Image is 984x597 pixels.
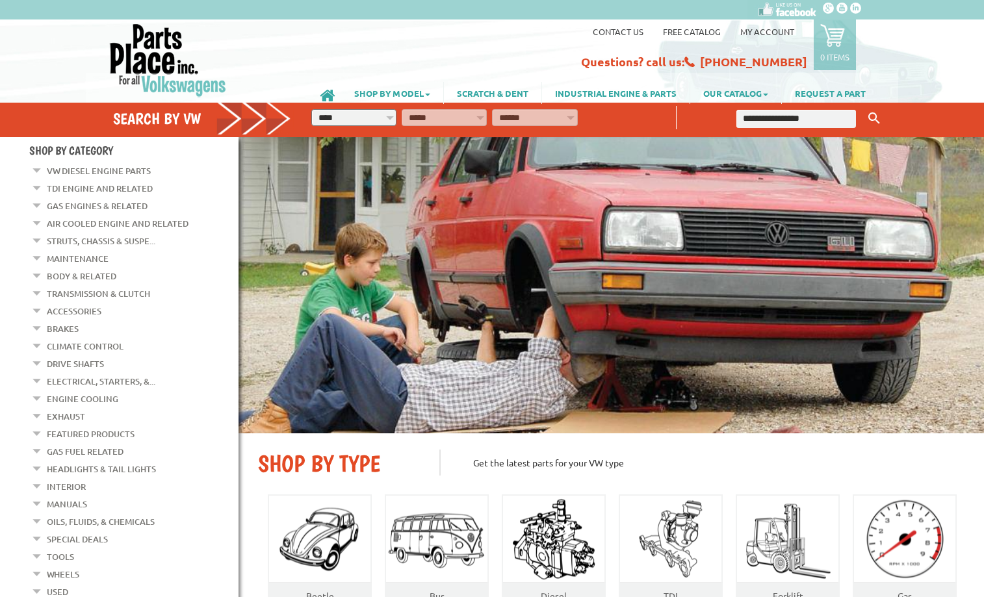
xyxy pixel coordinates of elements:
[742,495,833,583] img: Forklift
[690,82,781,104] a: OUR CATALOG
[47,461,156,477] a: Headlights & Tail Lights
[740,26,794,37] a: My Account
[663,26,721,37] a: Free Catalog
[239,137,984,433] img: First slide [900x500]
[820,51,849,62] p: 0 items
[47,390,118,407] a: Engine Cooling
[269,505,370,574] img: Beatle
[47,513,155,530] a: Oils, Fluids, & Chemicals
[47,478,86,495] a: Interior
[47,285,150,302] a: Transmission & Clutch
[29,144,239,157] h4: Shop By Category
[47,338,123,355] a: Climate Control
[47,496,87,513] a: Manuals
[593,26,643,37] a: Contact us
[47,408,85,425] a: Exhaust
[341,82,443,104] a: SHOP BY MODEL
[782,82,879,104] a: REQUEST A PART
[47,180,153,197] a: TDI Engine and Related
[628,495,713,583] img: TDI
[507,495,601,583] img: Diesel
[864,108,884,129] button: Keyword Search
[109,23,227,97] img: Parts Place Inc!
[113,109,291,128] h4: Search by VW
[47,355,104,372] a: Drive Shafts
[258,450,420,477] h2: SHOP BY TYPE
[444,82,541,104] a: SCRATCH & DENT
[47,215,188,232] a: Air Cooled Engine and Related
[47,268,116,285] a: Body & Related
[47,162,151,179] a: VW Diesel Engine Parts
[47,250,109,267] a: Maintenance
[542,82,690,104] a: INDUSTRIAL ENGINE & PARTS
[47,443,123,460] a: Gas Fuel Related
[814,19,856,70] a: 0 items
[47,566,79,583] a: Wheels
[47,303,101,320] a: Accessories
[47,320,79,337] a: Brakes
[47,531,108,548] a: Special Deals
[47,373,155,390] a: Electrical, Starters, &...
[47,197,148,214] a: Gas Engines & Related
[47,548,74,565] a: Tools
[386,509,487,570] img: Bus
[854,497,955,582] img: Gas
[47,426,135,442] a: Featured Products
[47,233,155,249] a: Struts, Chassis & Suspe...
[439,450,965,476] p: Get the latest parts for your VW type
